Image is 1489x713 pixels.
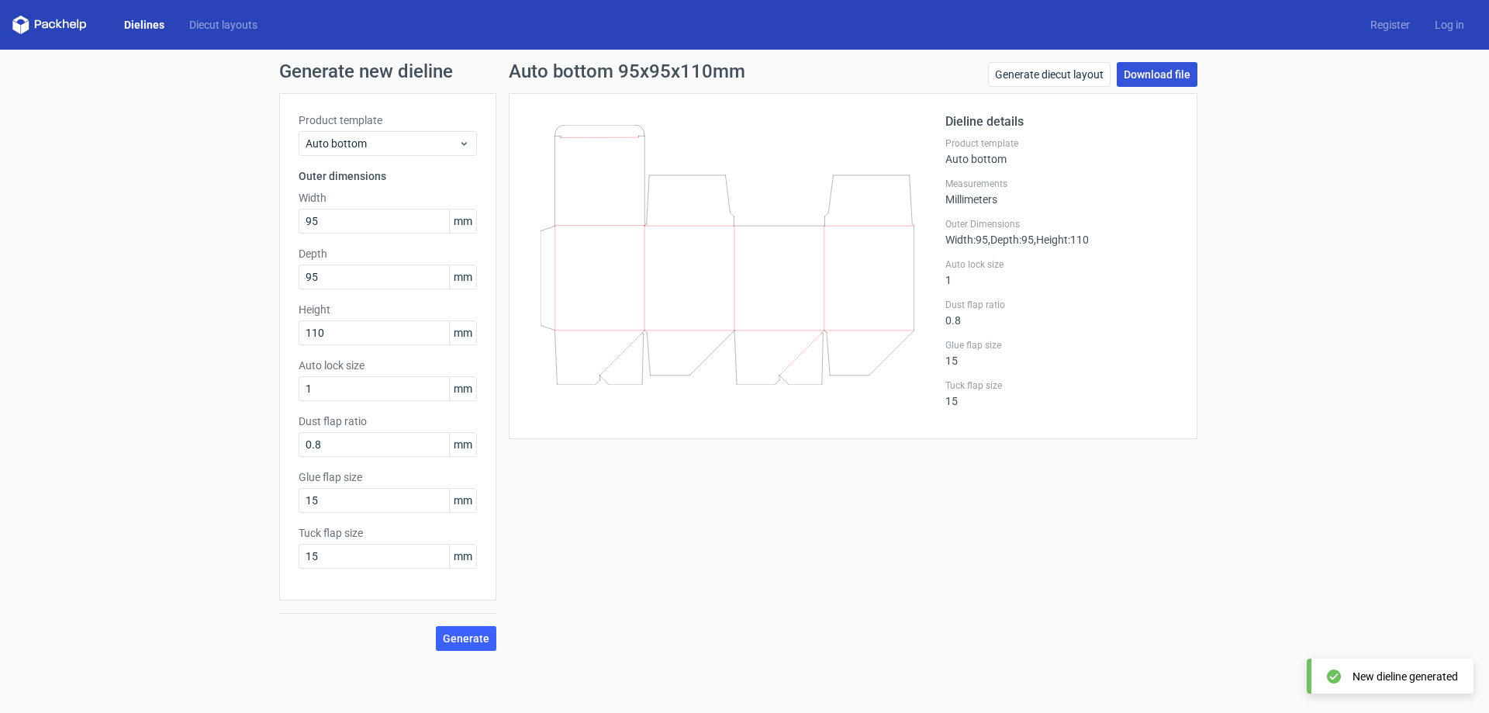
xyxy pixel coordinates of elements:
[299,246,477,261] label: Depth
[509,62,745,81] h1: Auto bottom 95x95x110mm
[112,17,177,33] a: Dielines
[299,414,477,429] label: Dust flap ratio
[443,633,489,644] span: Generate
[449,265,476,289] span: mm
[1117,62,1197,87] a: Download file
[1358,17,1422,33] a: Register
[449,489,476,512] span: mm
[449,545,476,568] span: mm
[945,379,1178,392] label: Tuck flap size
[945,299,1178,327] div: 0.8
[945,234,988,246] span: Width : 95
[945,178,1178,206] div: Millimeters
[945,218,1178,230] label: Outer Dimensions
[1353,669,1458,684] div: New dieline generated
[449,433,476,456] span: mm
[945,258,1178,271] label: Auto lock size
[299,112,477,128] label: Product template
[945,137,1178,150] label: Product template
[436,626,496,651] button: Generate
[945,379,1178,407] div: 15
[306,136,458,151] span: Auto bottom
[945,299,1178,311] label: Dust flap ratio
[1034,234,1089,246] span: , Height : 110
[945,258,1178,286] div: 1
[1422,17,1477,33] a: Log in
[299,168,477,184] h3: Outer dimensions
[449,321,476,344] span: mm
[945,137,1178,165] div: Auto bottom
[449,209,476,233] span: mm
[299,302,477,317] label: Height
[299,358,477,373] label: Auto lock size
[945,112,1178,131] h2: Dieline details
[299,469,477,485] label: Glue flap size
[988,62,1111,87] a: Generate diecut layout
[299,525,477,541] label: Tuck flap size
[177,17,270,33] a: Diecut layouts
[945,178,1178,190] label: Measurements
[945,339,1178,351] label: Glue flap size
[945,339,1178,367] div: 15
[449,377,476,400] span: mm
[279,62,1210,81] h1: Generate new dieline
[299,190,477,206] label: Width
[988,234,1034,246] span: , Depth : 95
